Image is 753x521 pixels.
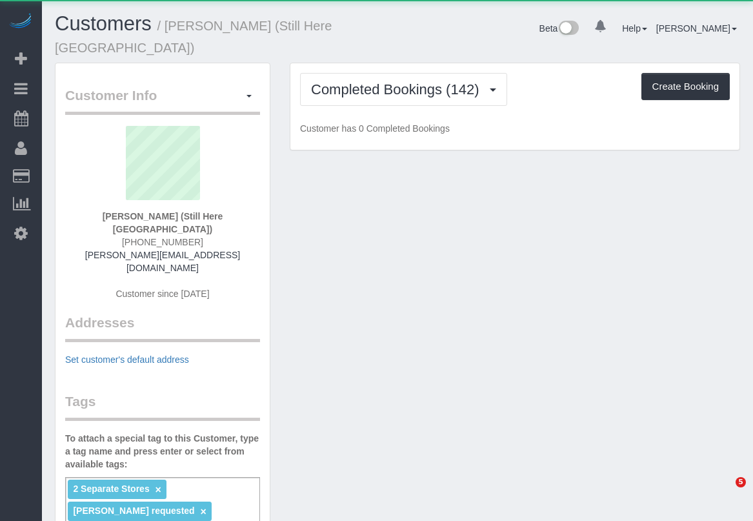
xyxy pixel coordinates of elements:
[65,432,260,471] label: To attach a special tag to this Customer, type a tag name and press enter or select from availabl...
[55,12,152,35] a: Customers
[641,73,730,100] button: Create Booking
[311,81,485,97] span: Completed Bookings (142)
[201,506,206,517] a: ×
[557,21,579,37] img: New interface
[55,19,332,55] small: / [PERSON_NAME] (Still Here [GEOGRAPHIC_DATA])
[8,13,34,31] img: Automaid Logo
[300,122,730,135] p: Customer has 0 Completed Bookings
[103,211,223,234] strong: [PERSON_NAME] (Still Here [GEOGRAPHIC_DATA])
[73,506,194,516] span: [PERSON_NAME] requested
[709,477,740,508] iframe: Intercom live chat
[73,484,149,494] span: 2 Separate Stores
[656,23,737,34] a: [PERSON_NAME]
[115,289,209,299] span: Customer since [DATE]
[539,23,579,34] a: Beta
[122,237,203,247] span: [PHONE_NUMBER]
[85,250,240,273] a: [PERSON_NAME][EMAIL_ADDRESS][DOMAIN_NAME]
[65,354,189,365] a: Set customer's default address
[736,477,746,487] span: 5
[156,484,161,495] a: ×
[65,392,260,421] legend: Tags
[300,73,507,106] button: Completed Bookings (142)
[65,86,260,115] legend: Customer Info
[622,23,647,34] a: Help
